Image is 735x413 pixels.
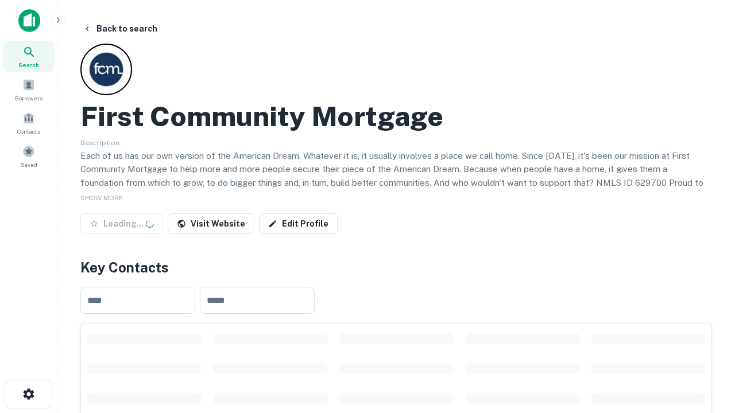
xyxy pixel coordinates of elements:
iframe: Chat Widget [678,285,735,340]
span: Contacts [17,127,40,136]
h2: First Community Mortgage [80,100,443,133]
p: Each of us has our own version of the American Dream. Whatever it is, it usually involves a place... [80,149,712,203]
span: Description [80,139,119,147]
a: Borrowers [3,74,54,105]
img: capitalize-icon.png [18,9,40,32]
span: SHOW MORE [80,194,123,202]
a: Search [3,41,54,72]
span: Saved [21,160,37,169]
a: Saved [3,141,54,172]
span: Borrowers [15,93,42,103]
a: Visit Website [168,213,254,234]
h4: Key Contacts [80,257,712,278]
span: Search [18,60,39,69]
a: Contacts [3,107,54,138]
button: Back to search [78,18,162,39]
a: Edit Profile [259,213,338,234]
